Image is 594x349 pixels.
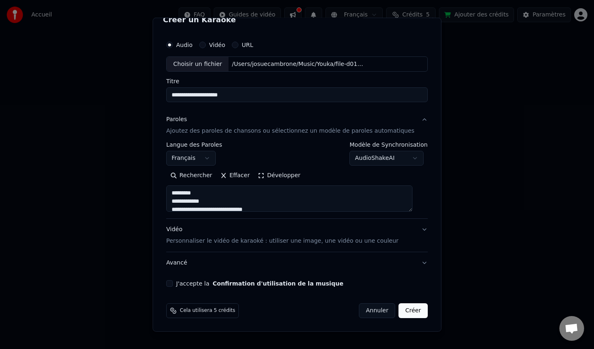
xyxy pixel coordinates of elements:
[180,307,235,314] span: Cela utilisera 5 crédits
[166,109,428,142] button: ParolesAjoutez des paroles de chansons ou sélectionnez un modèle de paroles automatiques
[166,219,428,252] button: VidéoPersonnaliser le vidéo de karaoké : utiliser une image, une vidéo ou une couleur
[399,303,428,318] button: Créer
[166,142,222,148] label: Langue des Paroles
[216,169,254,182] button: Effacer
[166,169,216,182] button: Rechercher
[163,16,431,23] h2: Créer un Karaoké
[166,115,187,124] div: Paroles
[166,127,415,135] p: Ajoutez des paroles de chansons ou sélectionnez un modèle de paroles automatiques
[209,42,225,47] label: Vidéo
[254,169,305,182] button: Développer
[213,281,344,286] button: J'accepte la
[176,281,343,286] label: J'accepte la
[229,60,369,68] div: /Users/josuecambrone/Music/Youka/file-d012b30fe78c9d70fe292c23d7d31bc1/audio-1852NwFaTfQYjiL3.m4a
[176,42,193,47] label: Audio
[166,142,428,218] div: ParolesAjoutez des paroles de chansons ou sélectionnez un modèle de paroles automatiques
[166,225,398,245] div: Vidéo
[166,252,428,274] button: Avancé
[166,78,428,84] label: Titre
[350,142,428,148] label: Modèle de Synchronisation
[167,56,229,71] div: Choisir un fichier
[359,303,395,318] button: Annuler
[166,237,398,245] p: Personnaliser le vidéo de karaoké : utiliser une image, une vidéo ou une couleur
[242,42,253,47] label: URL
